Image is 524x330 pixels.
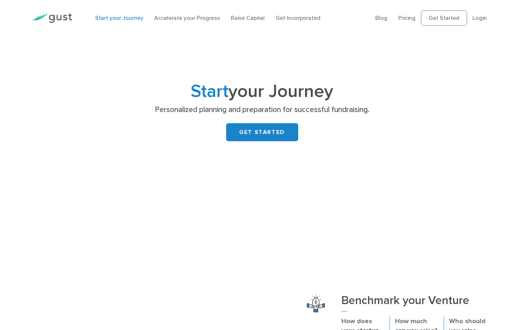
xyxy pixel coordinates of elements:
[307,294,325,312] img: Benchmark Your Venture
[473,14,487,21] a: Login
[231,14,265,21] a: Raise Capital
[120,83,404,100] h1: your Journey
[398,14,416,21] a: Pricing
[341,294,493,312] h3: Benchmark your Venture
[421,10,467,26] a: Get Started
[226,123,298,141] a: GET STARTED
[276,14,321,21] a: Get Incorporated
[122,105,402,115] p: Personalized planning and preparation for successful fundraising.
[95,14,143,21] a: Start your Journey
[191,81,228,102] span: Start
[32,13,72,23] img: Gust Logo
[154,14,220,21] a: Accelerate your Progress
[375,14,388,21] a: Blog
